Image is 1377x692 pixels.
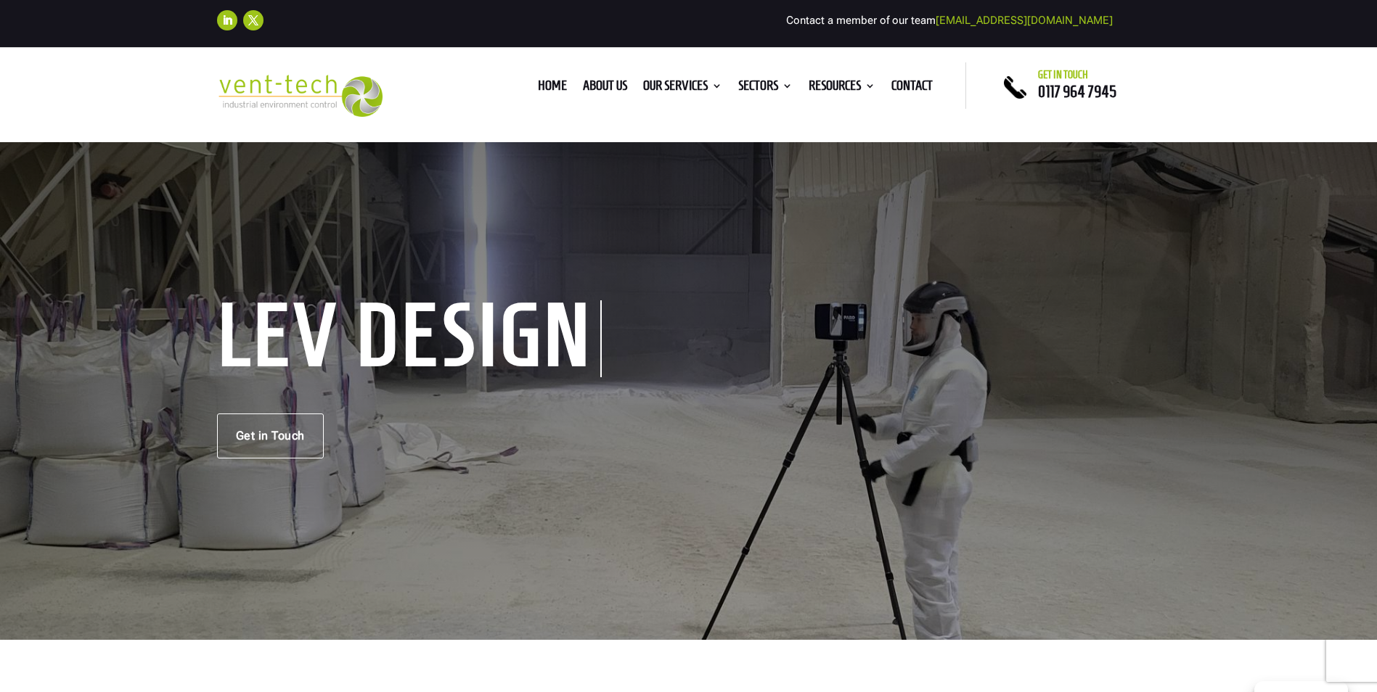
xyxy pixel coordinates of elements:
a: Our Services [643,81,722,96]
a: About us [583,81,627,96]
a: Follow on X [243,10,263,30]
a: Get in Touch [217,413,324,458]
h1: LEV Design [217,300,602,377]
a: Contact [891,81,933,96]
a: [EMAIL_ADDRESS][DOMAIN_NAME] [936,14,1113,27]
a: Home [538,81,567,96]
img: 2023-09-27T08_35_16.549ZVENT-TECH---Clear-background [217,75,383,118]
a: Sectors [738,81,793,96]
span: Contact a member of our team [786,14,1113,27]
a: Follow on LinkedIn [217,10,237,30]
span: Get in touch [1038,69,1088,81]
a: 0117 964 7945 [1038,83,1116,100]
a: Resources [809,81,875,96]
